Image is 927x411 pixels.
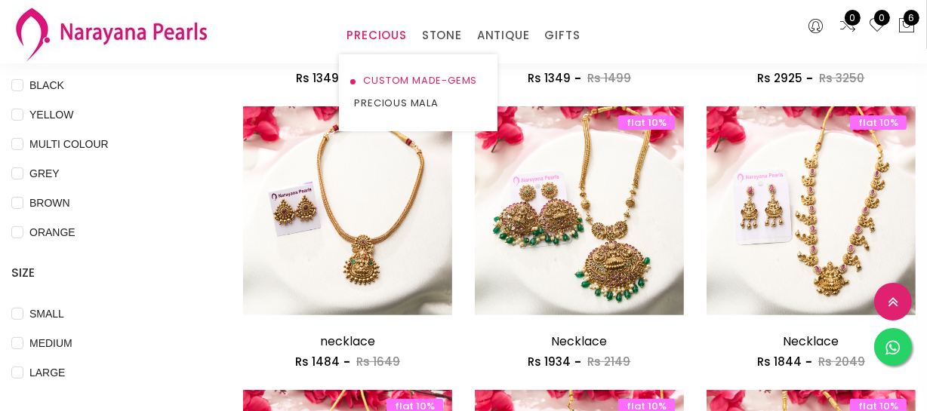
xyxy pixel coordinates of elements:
[618,115,675,130] span: flat 10%
[839,17,857,36] a: 0
[845,10,861,26] span: 0
[295,354,340,370] span: Rs 1484
[23,77,70,94] span: BLACK
[11,264,198,282] h4: SIZE
[320,333,375,350] a: necklace
[296,70,339,86] span: Rs 1349
[818,354,865,370] span: Rs 2049
[422,24,462,47] a: STONE
[354,69,482,92] a: CUSTOM MADE-GEMS
[346,24,406,47] a: PRECIOUS
[354,92,482,115] a: PRECIOUS MALA
[528,70,571,86] span: Rs 1349
[320,49,375,66] a: necklace
[23,364,71,381] span: LARGE
[587,70,631,86] span: Rs 1499
[551,333,607,350] a: Necklace
[781,49,842,66] a: NECKLACE
[23,106,79,123] span: YELLOW
[850,115,907,130] span: flat 10%
[23,165,66,182] span: GREY
[549,49,610,66] a: NECKLACE
[898,17,916,36] button: 6
[587,354,630,370] span: Rs 2149
[528,354,571,370] span: Rs 1934
[23,195,76,211] span: BROWN
[868,17,886,36] a: 0
[904,10,919,26] span: 6
[23,136,115,152] span: MULTI COLOUR
[757,70,802,86] span: Rs 2925
[23,335,79,351] span: MEDIUM
[544,24,580,47] a: GIFTS
[23,305,70,322] span: SMALL
[23,224,82,241] span: ORANGE
[477,24,530,47] a: ANTIQUE
[783,333,839,350] a: Necklace
[874,10,890,26] span: 0
[819,70,864,86] span: Rs 3250
[356,354,400,370] span: Rs 1649
[757,354,802,370] span: Rs 1844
